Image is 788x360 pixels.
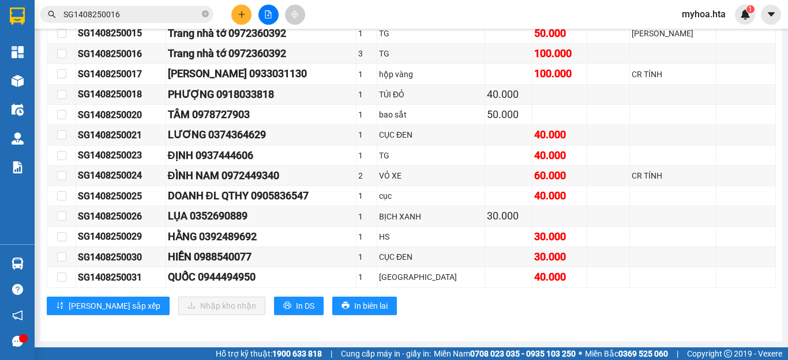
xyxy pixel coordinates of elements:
div: 1 [358,128,375,141]
div: VỎ XE [379,169,483,182]
span: In DS [296,300,314,312]
button: printerIn biên lai [332,297,397,315]
td: SG1408250020 [76,105,166,125]
td: SG1408250031 [76,267,166,287]
button: printerIn DS [274,297,324,315]
span: file-add [264,10,272,18]
img: logo-vxr [10,7,25,25]
div: Trang nhà tớ 0972360392 [168,46,355,62]
sup: 1 [746,5,755,13]
div: 40.000 [534,269,585,285]
span: search [48,10,56,18]
div: LƯƠNG 0374364629 [168,127,355,143]
div: bao sắt [379,108,483,121]
div: [PERSON_NAME] 0933031130 [168,66,355,82]
td: SG1408250017 [76,64,166,84]
span: question-circle [12,284,23,295]
div: TÂM 0978727903 [168,107,355,123]
td: SG1408250024 [76,166,166,186]
strong: 0369 525 060 [618,349,668,358]
td: SG1408250018 [76,85,166,105]
div: 1 [358,190,375,202]
div: 100.000 [534,66,585,82]
div: PHƯỢNG 0918033818 [168,86,355,103]
img: icon-new-feature [740,9,751,20]
div: Trang nhà tớ 0972360392 [168,25,355,41]
div: QUỐC 0944494950 [168,269,355,285]
div: 40.000 [534,127,585,143]
div: 1 [358,88,375,101]
div: ĐỊNH 0937444606 [168,147,355,164]
td: SG1408250026 [76,206,166,226]
td: SG1408250029 [76,227,166,247]
input: Tìm tên, số ĐT hoặc mã đơn [63,8,200,21]
div: CỤC ĐEN [379,128,483,141]
div: SG1408250025 [78,189,164,203]
div: CR TÍNH [632,68,714,81]
div: TG [379,27,483,40]
div: 2 [358,169,375,182]
div: 1 [358,149,375,162]
div: 1 [358,271,375,283]
div: TG [379,47,483,60]
td: SG1408250015 [76,24,166,44]
span: | [677,347,678,360]
div: 1 [358,210,375,223]
button: caret-down [761,5,781,25]
div: 30.000 [534,249,585,265]
div: SG1408250031 [78,270,164,285]
div: 30.000 [534,229,585,245]
td: SG1408250025 [76,186,166,206]
div: 1 [358,230,375,243]
span: Cung cấp máy in - giấy in: [341,347,431,360]
div: 30.000 [487,208,530,224]
div: SG1408250018 [78,87,164,101]
div: 1 [358,251,375,263]
td: SG1408250021 [76,125,166,145]
strong: 1900 633 818 [272,349,322,358]
span: printer [283,301,291,310]
div: HIỀN 0988540077 [168,249,355,265]
button: aim [285,5,305,25]
img: solution-icon [12,161,24,173]
div: 50.000 [487,107,530,123]
span: myhoa.hta [673,7,735,21]
button: plus [231,5,252,25]
span: close-circle [202,9,209,20]
div: SG1408250021 [78,128,164,142]
div: SG1408250016 [78,47,164,61]
div: 1 [358,27,375,40]
span: Hỗ trợ kỹ thuật: [216,347,322,360]
div: SG1408250030 [78,250,164,264]
div: cục [379,190,483,202]
div: hộp vàng [379,68,483,81]
button: sort-ascending[PERSON_NAME] sắp xếp [47,297,170,315]
div: 1 [358,68,375,81]
img: warehouse-icon [12,104,24,116]
span: copyright [724,350,732,358]
td: SG1408250023 [76,146,166,166]
span: caret-down [766,9,776,20]
div: 40.000 [534,188,585,204]
div: SG1408250029 [78,229,164,244]
div: BỊCH XANH [379,210,483,223]
button: file-add [258,5,279,25]
span: sort-ascending [56,301,64,310]
div: SG1408250020 [78,108,164,122]
strong: 0708 023 035 - 0935 103 250 [470,349,576,358]
img: warehouse-icon [12,75,24,87]
span: aim [291,10,299,18]
span: | [331,347,332,360]
td: SG1408250016 [76,44,166,64]
span: ⚪️ [579,351,582,356]
span: printer [342,301,350,310]
td: SG1408250030 [76,247,166,267]
img: warehouse-icon [12,257,24,270]
div: CR TÍNH [632,169,714,182]
div: CỤC ĐEN [379,251,483,263]
div: 60.000 [534,168,585,184]
div: SG1408250017 [78,67,164,81]
div: HS [379,230,483,243]
div: SG1408250015 [78,26,164,40]
img: warehouse-icon [12,132,24,145]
